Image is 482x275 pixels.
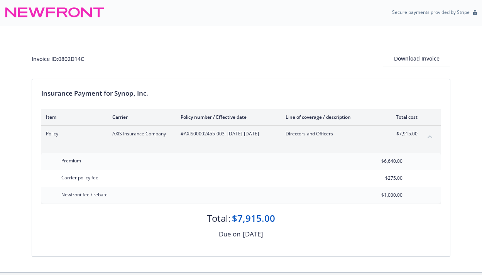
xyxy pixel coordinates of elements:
[46,114,100,120] div: Item
[357,172,407,184] input: 0.00
[392,9,470,15] p: Secure payments provided by Stripe
[46,130,100,137] span: Policy
[286,130,376,137] span: Directors and Officers
[61,157,81,164] span: Premium
[181,130,273,137] span: #AXIS00002455-003 - [DATE]-[DATE]
[219,229,240,239] div: Due on
[243,229,263,239] div: [DATE]
[424,130,436,143] button: collapse content
[41,126,441,148] div: PolicyAXIS Insurance Company#AXIS00002455-003- [DATE]-[DATE]Directors and Officers$7,915.00collap...
[32,55,84,63] div: Invoice ID: 0802D14C
[181,114,273,120] div: Policy number / Effective date
[357,189,407,201] input: 0.00
[61,174,98,181] span: Carrier policy fee
[112,130,168,137] span: AXIS Insurance Company
[389,130,418,137] span: $7,915.00
[389,114,418,120] div: Total cost
[286,114,376,120] div: Line of coverage / description
[357,155,407,167] input: 0.00
[383,51,450,66] button: Download Invoice
[207,212,230,225] div: Total:
[112,114,168,120] div: Carrier
[61,191,108,198] span: Newfront fee / rebate
[232,212,275,225] div: $7,915.00
[41,88,441,98] div: Insurance Payment for Synop, Inc.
